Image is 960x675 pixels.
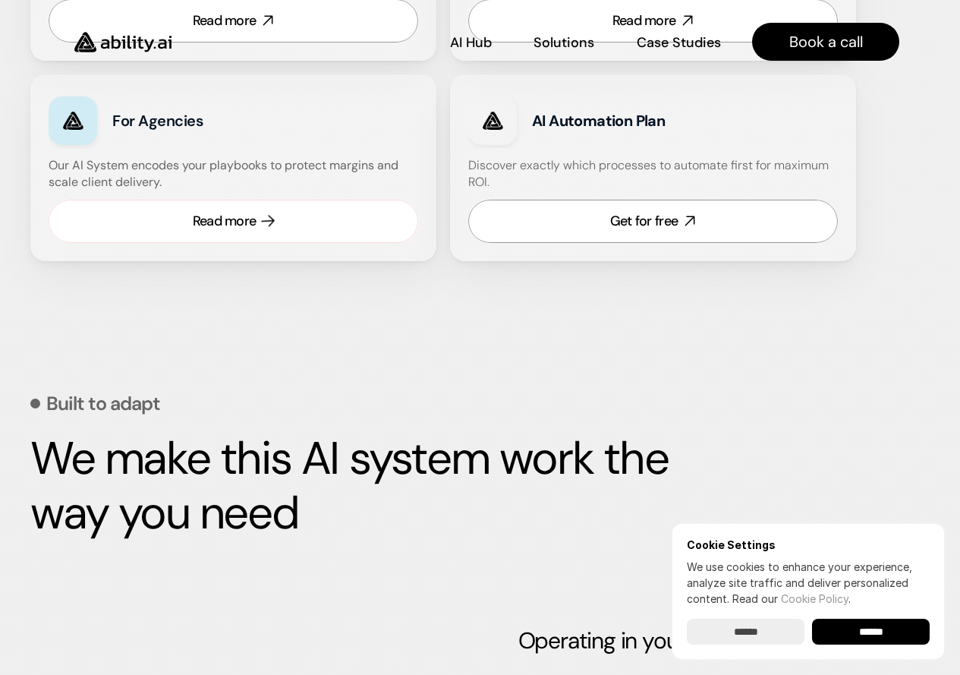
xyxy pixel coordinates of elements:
[637,33,721,52] p: Case Studies
[534,33,594,52] p: Solutions
[610,212,678,231] div: Get for free
[732,592,851,605] span: Read our .
[532,111,665,131] strong: AI Automation Plan
[450,33,492,52] p: AI Hub
[450,29,492,55] a: AI Hub
[752,23,899,61] a: Book a call
[687,559,930,607] p: We use cookies to enhance your experience, analyze site traffic and deliver personalized content.
[49,200,418,243] a: Read more
[789,31,863,52] p: Book a call
[193,212,257,231] div: Read more
[468,157,838,191] h4: Discover exactly which processes to automate first for maximum ROI.
[112,110,319,131] h3: For Agencies
[193,23,899,61] nav: Main navigation
[781,592,848,605] a: Cookie Policy
[468,200,838,243] a: Get for free
[46,394,160,413] p: Built to adapt
[49,157,418,191] h4: Our AI System encodes your playbooks to protect margins and scale client delivery.
[636,29,722,55] a: Case Studies
[30,428,678,543] strong: We make this AI system work the way you need
[687,538,930,551] h6: Cookie Settings
[534,29,594,55] a: Solutions
[518,626,900,656] h3: Operating in your environment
